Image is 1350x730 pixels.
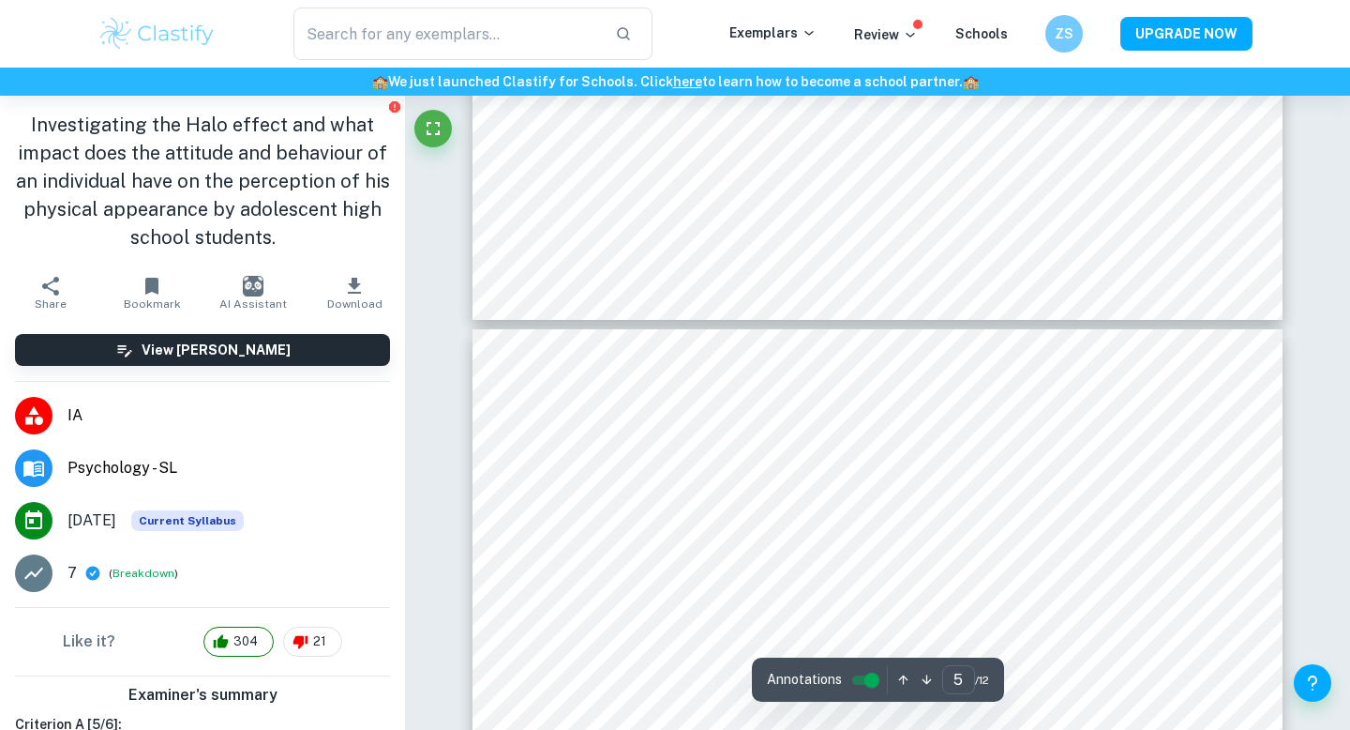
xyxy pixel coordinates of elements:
[7,684,397,707] h6: Examiner's summary
[243,276,263,297] img: AI Assistant
[63,631,115,653] h6: Like it?
[112,565,174,582] button: Breakdown
[67,562,77,585] p: 7
[35,297,67,311] span: Share
[131,510,244,531] div: This exemplar is based on the current syllabus. Feel free to refer to it for inspiration/ideas wh...
[283,627,342,657] div: 21
[729,23,817,43] p: Exemplars
[293,8,600,60] input: Search for any exemplars...
[372,74,388,89] span: 🏫
[963,74,979,89] span: 🏫
[202,266,304,319] button: AI Assistant
[4,71,1346,92] h6: We just launched Clastify for Schools. Click to learn how to become a school partner.
[387,99,401,114] button: Report issue
[327,297,382,311] span: Download
[67,457,390,479] span: Psychology - SL
[1045,15,1083,53] button: ZS
[15,111,390,251] h1: Investigating the Halo effect and what impact does the attitude and behaviour of an individual ha...
[1054,23,1075,44] h6: ZS
[101,266,202,319] button: Bookmark
[109,565,178,583] span: ( )
[142,340,291,360] h6: View [PERSON_NAME]
[131,510,244,531] span: Current Syllabus
[67,509,116,532] span: [DATE]
[124,297,181,311] span: Bookmark
[203,627,274,657] div: 304
[219,297,287,311] span: AI Assistant
[955,26,1008,41] a: Schools
[67,404,390,427] span: IA
[854,24,918,45] p: Review
[673,74,702,89] a: here
[223,632,268,651] span: 304
[414,110,452,147] button: Fullscreen
[975,672,989,689] span: / 12
[1120,17,1252,51] button: UPGRADE NOW
[1294,664,1331,702] button: Help and Feedback
[97,15,217,53] img: Clastify logo
[767,670,842,690] span: Annotations
[303,632,337,651] span: 21
[304,266,405,319] button: Download
[15,334,390,366] button: View [PERSON_NAME]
